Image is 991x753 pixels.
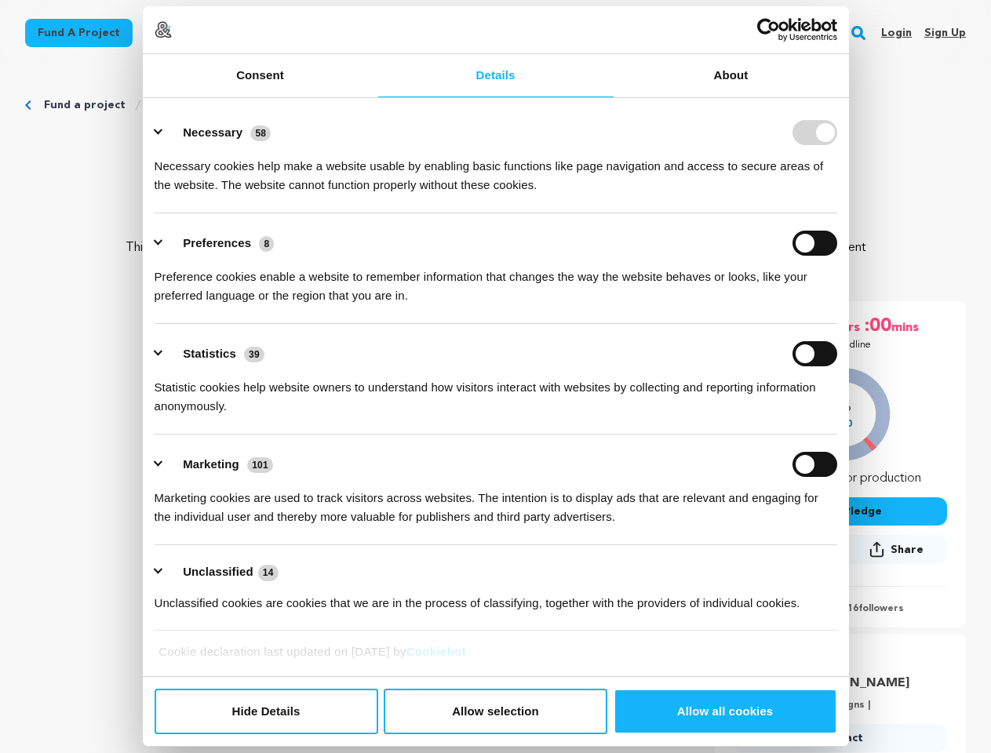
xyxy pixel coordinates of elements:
[25,188,966,207] p: [GEOGRAPHIC_DATA], [US_STATE] | Film Feature
[891,542,924,558] span: Share
[25,138,966,176] p: Echoes of Legends
[155,145,837,195] div: Necessary cookies help make a website usable by enabling basic functions like page navigation and...
[881,20,912,45] a: Login
[183,347,236,360] label: Statistics
[924,20,966,45] a: Sign up
[700,18,837,42] a: Usercentrics Cookiebot - opens in a new window
[25,207,966,226] p: Documentary, Music
[803,674,909,693] a: Goto Kehl Shanra J. profile
[147,642,844,673] div: Cookie declaration last updated on [DATE] by
[863,314,891,339] span: :00
[244,347,264,362] span: 39
[845,535,947,570] span: Share
[119,238,872,276] p: This documentary invites audiences to explore the enduring allure and potential future of tribute...
[847,604,858,613] span: 16
[143,54,378,97] a: Consent
[614,689,837,734] button: Allow all cookies
[183,236,251,249] label: Preferences
[259,236,274,252] span: 8
[845,535,947,564] button: Share
[155,21,172,38] img: logo
[155,452,283,477] button: Marketing (101)
[406,645,466,658] a: Cookiebot
[258,565,279,580] span: 14
[155,120,281,145] button: Necessary (58)
[384,689,607,734] button: Allow selection
[183,457,239,471] label: Marketing
[155,341,275,366] button: Statistics (39)
[155,477,837,526] div: Marketing cookies are used to track visitors across websites. The intention is to display ads tha...
[378,54,614,97] a: Details
[250,125,271,141] span: 58
[803,699,909,711] p: 1 Campaigns |
[891,314,922,339] span: mins
[155,256,837,305] div: Preference cookies enable a website to remember information that changes the way the website beha...
[841,314,863,339] span: hrs
[614,54,849,97] a: About
[25,19,133,47] a: Fund a project
[155,231,284,256] button: Preferences (8)
[155,562,288,582] button: Unclassified (14)
[183,125,242,139] label: Necessary
[155,366,837,416] div: Statistic cookies help website owners to understand how visitors interact with websites by collec...
[247,457,273,473] span: 101
[155,582,837,613] div: Unclassified cookies are cookies that we are in the process of classifying, together with the pro...
[25,97,966,113] div: Breadcrumb
[44,97,126,113] a: Fund a project
[155,689,378,734] button: Hide Details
